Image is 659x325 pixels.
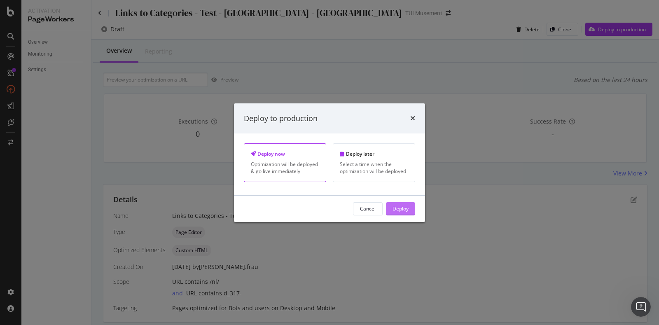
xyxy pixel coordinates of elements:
div: Deploy now [251,150,319,157]
iframe: Intercom live chat [631,297,651,317]
div: Cancel [360,205,376,212]
div: Deploy [393,205,409,212]
div: Optimization will be deployed & go live immediately [251,161,319,175]
button: Cancel [353,202,383,215]
div: times [410,113,415,124]
div: modal [234,103,425,222]
div: Deploy later [340,150,408,157]
div: Deploy to production [244,113,318,124]
button: Deploy [386,202,415,215]
div: Select a time when the optimization will be deployed [340,161,408,175]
